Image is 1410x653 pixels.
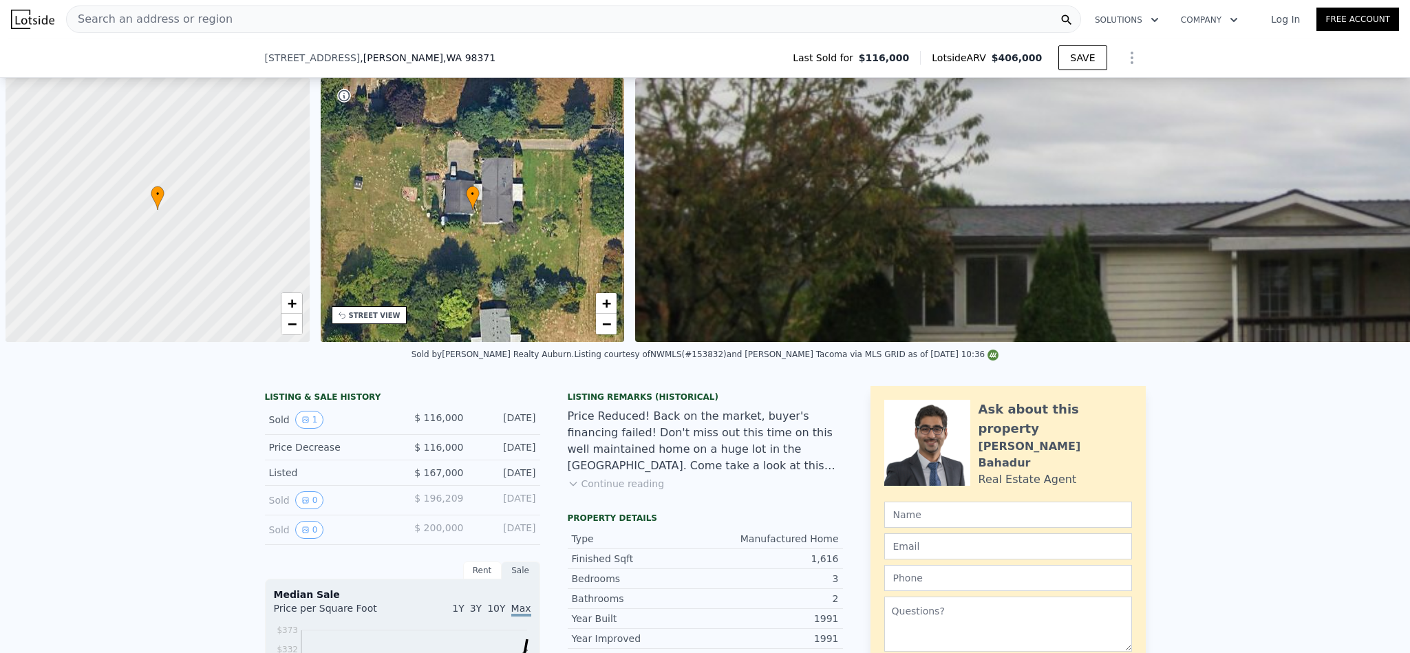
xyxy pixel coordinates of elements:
span: 3Y [470,603,482,614]
div: 3 [705,572,839,586]
span: , WA 98371 [443,52,495,63]
img: NWMLS Logo [987,350,998,361]
div: Ask about this property [979,400,1132,438]
div: Listing Remarks (Historical) [568,392,843,403]
div: [DATE] [475,411,536,429]
span: • [466,188,480,200]
div: Sale [502,561,540,579]
button: Company [1170,8,1249,32]
div: 1991 [705,632,839,645]
div: [DATE] [475,521,536,539]
div: Rent [463,561,502,579]
span: $116,000 [859,51,910,65]
div: Year Improved [572,632,705,645]
span: $ 200,000 [414,522,463,533]
div: LISTING & SALE HISTORY [265,392,540,405]
div: Property details [568,513,843,524]
span: , [PERSON_NAME] [360,51,495,65]
div: [PERSON_NAME] Bahadur [979,438,1132,471]
div: Listed [269,466,392,480]
span: + [287,295,296,312]
div: Sold [269,411,392,429]
div: Price Reduced! Back on the market, buyer's financing failed! Don't miss out this time on this wel... [568,408,843,474]
button: SAVE [1058,45,1107,70]
div: • [151,186,164,210]
button: Show Options [1118,44,1146,72]
span: + [602,295,611,312]
span: Max [511,603,531,617]
div: Type [572,532,705,546]
a: Free Account [1316,8,1399,31]
input: Email [884,533,1132,559]
tspan: $373 [277,625,298,635]
button: Continue reading [568,477,665,491]
button: Solutions [1084,8,1170,32]
span: Lotside ARV [932,51,991,65]
button: View historical data [295,491,324,509]
span: Last Sold for [793,51,859,65]
div: 1991 [705,612,839,625]
a: Zoom in [281,293,302,314]
div: • [466,186,480,210]
img: Lotside [11,10,54,29]
span: − [602,315,611,332]
button: View historical data [295,521,324,539]
span: Search an address or region [67,11,233,28]
span: $ 167,000 [414,467,463,478]
div: Finished Sqft [572,552,705,566]
div: [DATE] [475,491,536,509]
span: • [151,188,164,200]
span: $ 196,209 [414,493,463,504]
span: $ 116,000 [414,442,463,453]
div: Year Built [572,612,705,625]
div: Manufactured Home [705,532,839,546]
span: − [287,315,296,332]
a: Zoom in [596,293,617,314]
div: Sold [269,521,392,539]
input: Name [884,502,1132,528]
span: 1Y [452,603,464,614]
div: 2 [705,592,839,606]
span: 10Y [487,603,505,614]
div: Listing courtesy of NWMLS (#153832) and [PERSON_NAME] Tacoma via MLS GRID as of [DATE] 10:36 [574,350,998,359]
div: 1,616 [705,552,839,566]
a: Log In [1254,12,1316,26]
div: Bedrooms [572,572,705,586]
div: Bathrooms [572,592,705,606]
input: Phone [884,565,1132,591]
div: [DATE] [475,440,536,454]
div: Real Estate Agent [979,471,1077,488]
a: Zoom out [596,314,617,334]
a: Zoom out [281,314,302,334]
div: Price Decrease [269,440,392,454]
div: Sold by [PERSON_NAME] Realty Auburn . [412,350,575,359]
div: [DATE] [475,466,536,480]
div: Price per Square Foot [274,601,403,623]
button: View historical data [295,411,324,429]
span: $406,000 [992,52,1043,63]
span: $ 116,000 [414,412,463,423]
div: Sold [269,491,392,509]
div: Median Sale [274,588,531,601]
span: [STREET_ADDRESS] [265,51,361,65]
div: STREET VIEW [349,310,400,321]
